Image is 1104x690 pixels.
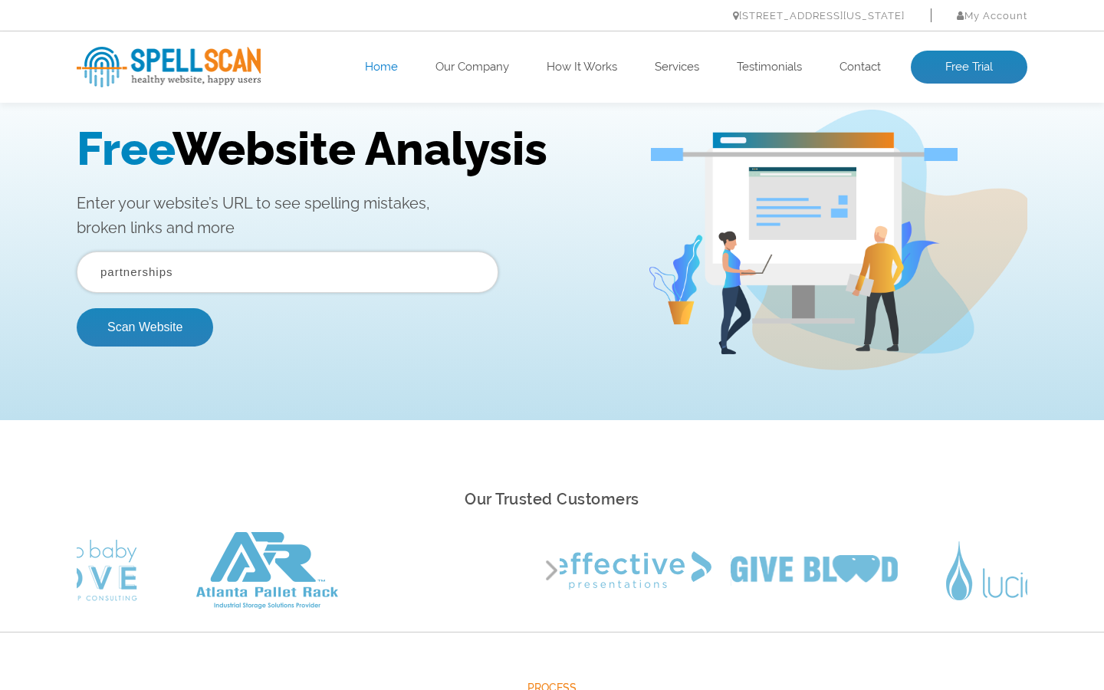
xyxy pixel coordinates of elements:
[77,62,624,116] h1: Website Analysis
[731,555,898,586] img: Give Blood
[77,131,624,180] p: Enter your website’s URL to see spelling mistakes, broken links and more
[647,50,1027,310] img: Free Webiste Analysis
[77,62,172,116] span: Free
[544,559,560,582] button: Next
[77,486,1027,513] h2: Our Trusted Customers
[553,551,711,590] img: Effective
[32,540,137,601] img: Sleep Baby Love
[946,541,1048,600] img: Lucid
[77,248,213,287] button: Scan Website
[77,192,498,233] input: Enter Your URL
[651,88,958,102] img: Free Webiste Analysis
